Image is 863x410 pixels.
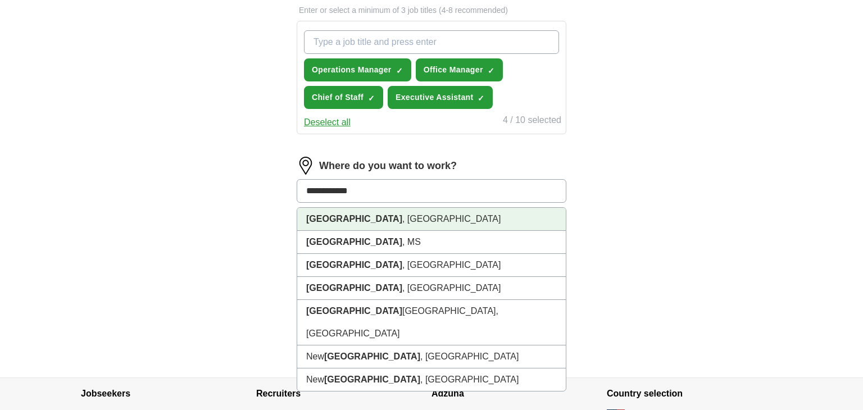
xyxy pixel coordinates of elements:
strong: [GEOGRAPHIC_DATA] [306,260,402,270]
li: New , [GEOGRAPHIC_DATA] [297,345,566,368]
span: Executive Assistant [396,92,473,103]
p: Enter or select a minimum of 3 job titles (4-8 recommended) [297,4,566,16]
span: ✓ [396,66,403,75]
img: location.png [297,157,315,175]
li: , [GEOGRAPHIC_DATA] [297,277,566,300]
button: Executive Assistant✓ [388,86,493,109]
strong: [GEOGRAPHIC_DATA] [324,352,420,361]
strong: [GEOGRAPHIC_DATA] [306,306,402,316]
strong: [GEOGRAPHIC_DATA] [324,375,420,384]
li: , MS [297,231,566,254]
strong: [GEOGRAPHIC_DATA] [306,283,402,293]
button: Deselect all [304,116,351,129]
input: Type a job title and press enter [304,30,559,54]
label: Where do you want to work? [319,158,457,174]
span: Office Manager [424,64,483,76]
button: Chief of Staff✓ [304,86,383,109]
span: ✓ [488,66,494,75]
span: ✓ [368,94,375,103]
li: , [GEOGRAPHIC_DATA] [297,254,566,277]
span: ✓ [478,94,484,103]
strong: [GEOGRAPHIC_DATA] [306,214,402,224]
h4: Country selection [607,378,782,409]
li: [GEOGRAPHIC_DATA], [GEOGRAPHIC_DATA] [297,300,566,345]
span: Operations Manager [312,64,392,76]
strong: [GEOGRAPHIC_DATA] [306,237,402,247]
button: Operations Manager✓ [304,58,411,81]
div: 4 / 10 selected [503,113,561,129]
button: Office Manager✓ [416,58,503,81]
li: New , [GEOGRAPHIC_DATA] [297,368,566,391]
span: Chief of Staff [312,92,364,103]
li: , [GEOGRAPHIC_DATA] [297,208,566,231]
